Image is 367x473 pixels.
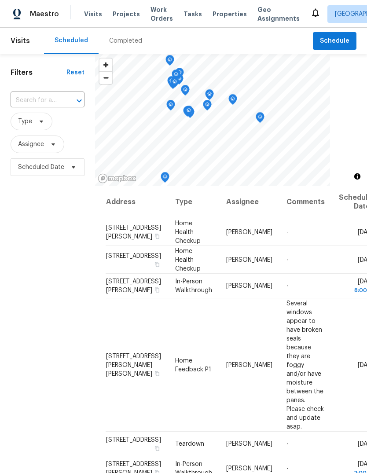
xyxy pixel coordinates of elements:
[219,186,279,218] th: Assignee
[170,77,179,91] div: Map marker
[106,224,161,239] span: [STREET_ADDRESS][PERSON_NAME]
[18,117,32,126] span: Type
[320,36,349,47] span: Schedule
[66,68,84,77] div: Reset
[228,94,237,108] div: Map marker
[175,357,211,372] span: Home Feedback P1
[109,37,142,45] div: Completed
[153,232,161,240] button: Copy Address
[11,31,30,51] span: Visits
[95,54,330,186] canvas: Map
[172,70,180,83] div: Map marker
[279,186,332,218] th: Comments
[98,173,136,183] a: Mapbox homepage
[153,369,161,377] button: Copy Address
[84,10,102,18] span: Visits
[99,72,112,84] span: Zoom out
[203,100,212,114] div: Map marker
[355,172,360,181] span: Toggle attribution
[18,163,64,172] span: Scheduled Date
[226,257,272,263] span: [PERSON_NAME]
[30,10,59,18] span: Maestro
[161,172,169,186] div: Map marker
[213,10,247,18] span: Properties
[150,5,173,23] span: Work Orders
[352,171,363,182] button: Toggle attribution
[175,279,212,293] span: In-Person Walkthrough
[106,279,161,293] span: [STREET_ADDRESS][PERSON_NAME]
[106,437,161,443] span: [STREET_ADDRESS]
[55,36,88,45] div: Scheduled
[167,76,176,90] div: Map marker
[11,94,60,107] input: Search for an address...
[168,186,219,218] th: Type
[175,441,204,447] span: Teardown
[73,95,85,107] button: Open
[181,85,190,99] div: Map marker
[286,283,289,289] span: -
[226,229,272,235] span: [PERSON_NAME]
[205,89,214,103] div: Map marker
[226,362,272,368] span: [PERSON_NAME]
[226,466,272,472] span: [PERSON_NAME]
[286,229,289,235] span: -
[286,466,289,472] span: -
[166,100,175,114] div: Map marker
[313,32,356,50] button: Schedule
[106,353,161,377] span: [STREET_ADDRESS][PERSON_NAME][PERSON_NAME]
[153,260,161,268] button: Copy Address
[153,444,161,452] button: Copy Address
[286,300,324,429] span: Several windows appear to have broken seals because they are foggy and/or have moisture between t...
[184,106,193,119] div: Map marker
[175,220,201,244] span: Home Health Checkup
[175,68,184,81] div: Map marker
[226,283,272,289] span: [PERSON_NAME]
[106,186,168,218] th: Address
[286,441,289,447] span: -
[18,140,44,149] span: Assignee
[153,286,161,294] button: Copy Address
[286,257,289,263] span: -
[183,11,202,17] span: Tasks
[99,71,112,84] button: Zoom out
[256,112,264,126] div: Map marker
[11,68,66,77] h1: Filters
[165,55,174,69] div: Map marker
[113,10,140,18] span: Projects
[175,248,201,271] span: Home Health Checkup
[99,59,112,71] button: Zoom in
[226,441,272,447] span: [PERSON_NAME]
[257,5,300,23] span: Geo Assignments
[106,253,161,259] span: [STREET_ADDRESS]
[183,106,192,120] div: Map marker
